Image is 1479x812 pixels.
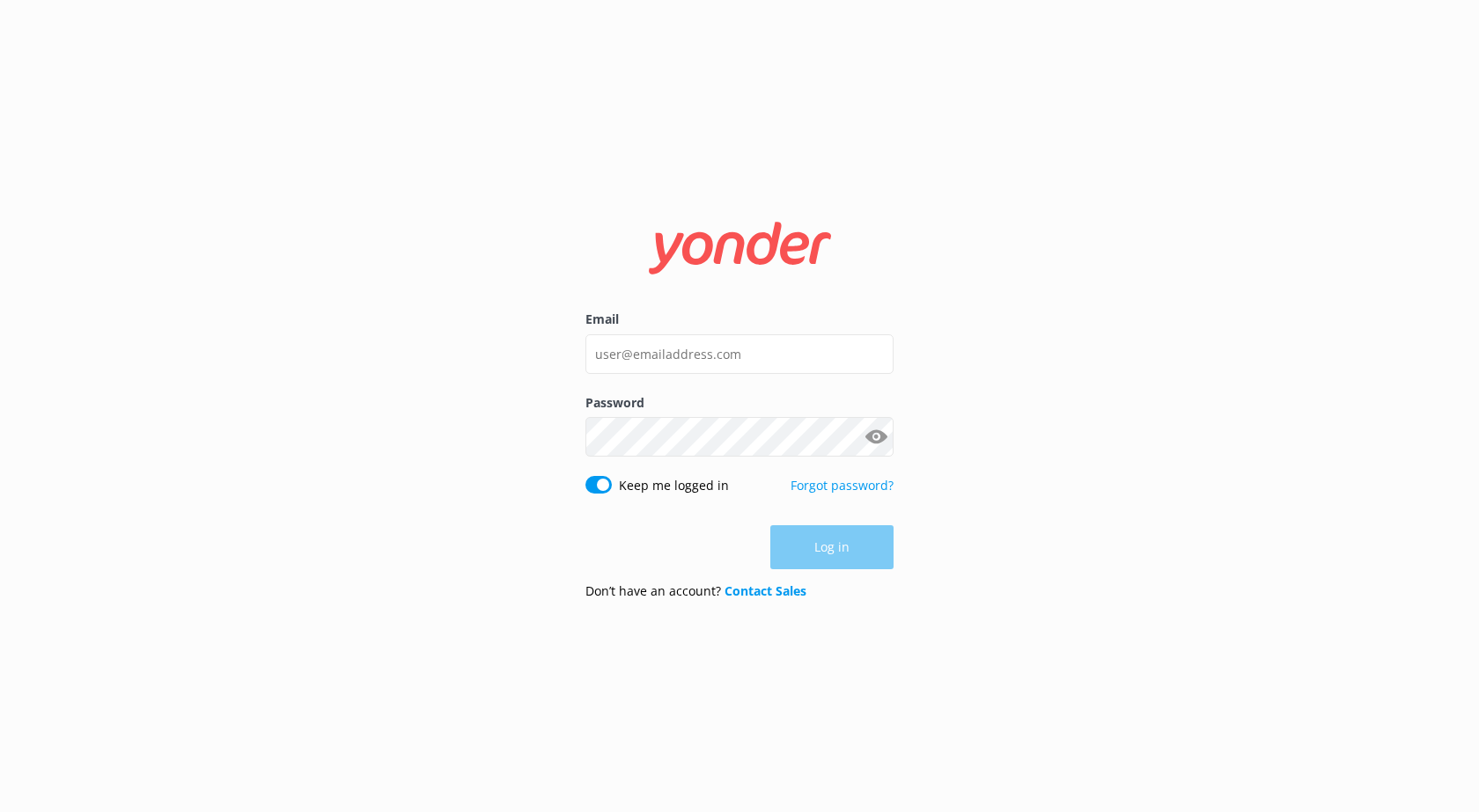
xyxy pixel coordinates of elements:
[585,310,894,329] label: Email
[619,476,729,495] label: Keep me logged in
[585,582,806,601] p: Don’t have an account?
[585,334,894,374] input: user@emailaddress.com
[858,420,894,455] button: Show password
[585,393,894,413] label: Password
[791,477,894,494] a: Forgot password?
[725,582,806,599] a: Contact Sales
